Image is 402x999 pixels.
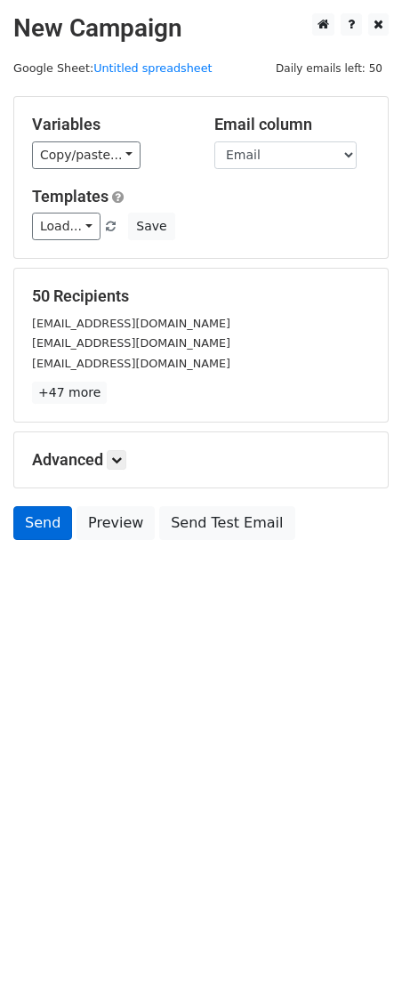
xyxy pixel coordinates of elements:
[269,59,389,78] span: Daily emails left: 50
[214,115,370,134] h5: Email column
[13,13,389,44] h2: New Campaign
[32,213,100,240] a: Load...
[32,115,188,134] h5: Variables
[32,317,230,330] small: [EMAIL_ADDRESS][DOMAIN_NAME]
[32,336,230,350] small: [EMAIL_ADDRESS][DOMAIN_NAME]
[13,61,213,75] small: Google Sheet:
[32,450,370,470] h5: Advanced
[93,61,212,75] a: Untitled spreadsheet
[32,286,370,306] h5: 50 Recipients
[128,213,174,240] button: Save
[76,506,155,540] a: Preview
[269,61,389,75] a: Daily emails left: 50
[313,914,402,999] iframe: Chat Widget
[32,141,141,169] a: Copy/paste...
[32,382,107,404] a: +47 more
[159,506,294,540] a: Send Test Email
[13,506,72,540] a: Send
[32,187,109,205] a: Templates
[32,357,230,370] small: [EMAIL_ADDRESS][DOMAIN_NAME]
